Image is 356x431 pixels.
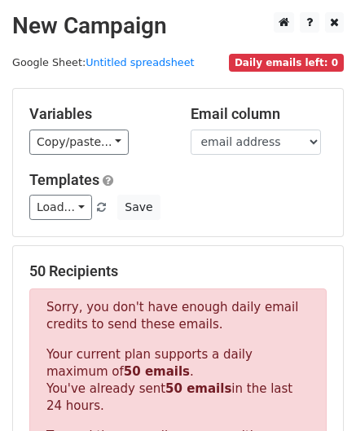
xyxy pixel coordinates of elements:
p: Sorry, you don't have enough daily email credits to send these emails. [46,299,310,333]
strong: 50 emails [124,364,190,379]
a: Load... [29,195,92,220]
button: Save [117,195,160,220]
h5: Email column [191,105,327,123]
small: Google Sheet: [12,56,195,68]
strong: 50 emails [165,381,231,396]
a: Templates [29,171,99,188]
h5: Variables [29,105,166,123]
a: Copy/paste... [29,130,129,155]
span: Daily emails left: 0 [229,54,344,72]
h5: 50 Recipients [29,262,327,280]
a: Daily emails left: 0 [229,56,344,68]
p: Your current plan supports a daily maximum of . You've already sent in the last 24 hours. [46,346,310,415]
a: Untitled spreadsheet [86,56,194,68]
h2: New Campaign [12,12,344,40]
